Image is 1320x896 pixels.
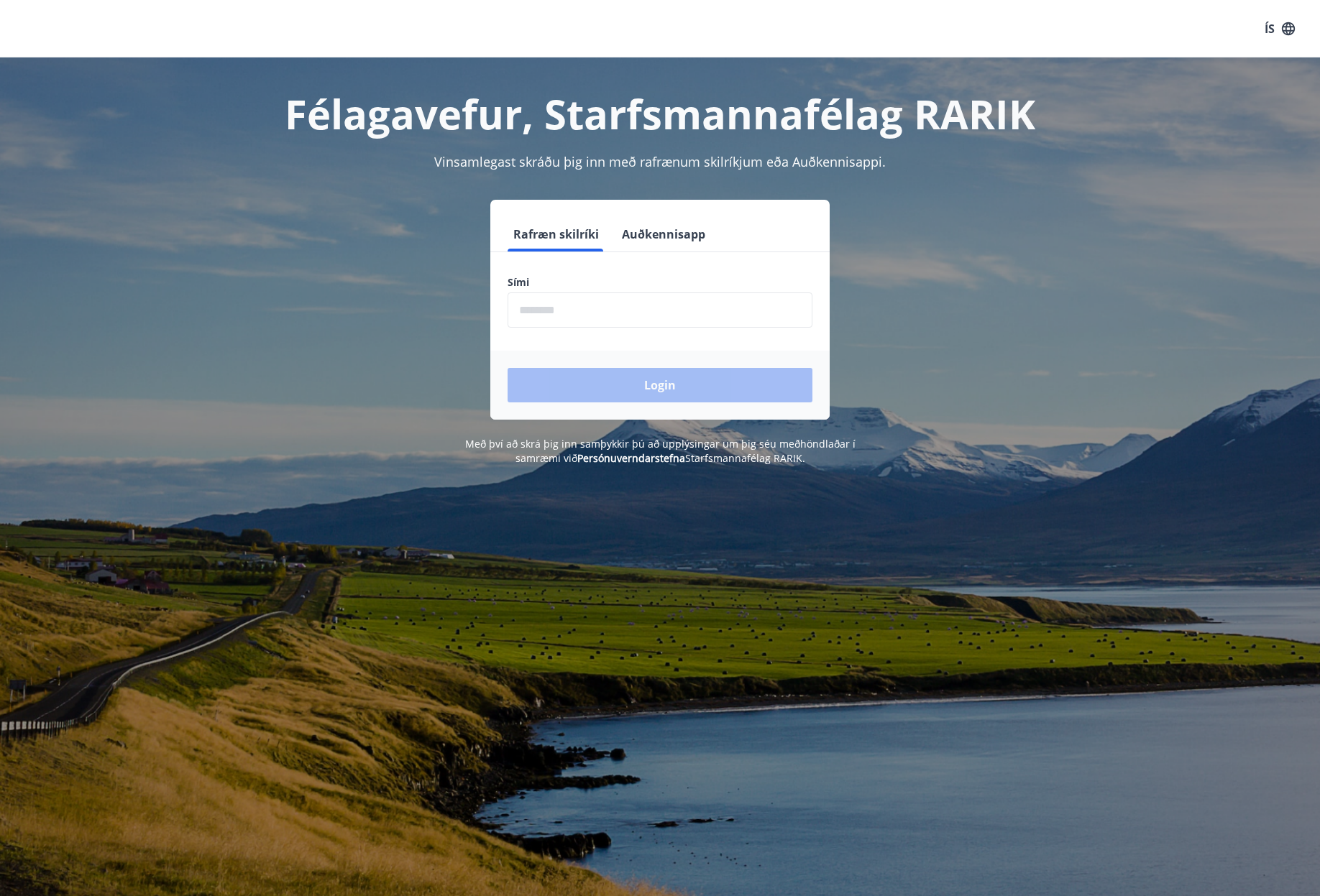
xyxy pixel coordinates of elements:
h1: Félagavefur, Starfsmannafélag RARIK [160,86,1160,141]
a: Persónuverndarstefna [577,451,685,465]
button: ÍS [1257,16,1303,42]
button: Rafræn skilríki [508,217,605,251]
span: Með því að skrá þig inn samþykkir þú að upplýsingar um þig séu meðhöndlaðar í samræmi við Starfsm... [465,437,856,465]
span: Vinsamlegast skráðu þig inn með rafrænum skilríkjum eða Auðkennisappi. [434,153,886,170]
label: Sími [508,275,812,290]
button: Auðkennisapp [616,217,711,251]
